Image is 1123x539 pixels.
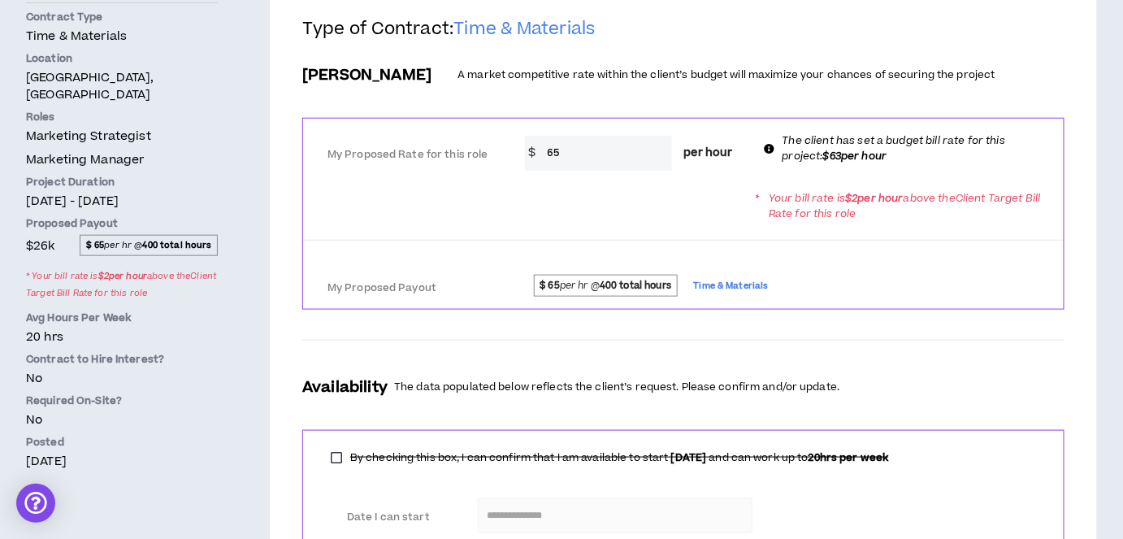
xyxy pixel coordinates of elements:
p: Your bill rate is above the Client Target Bill Rate for this role [769,191,1049,222]
p: A market competitive rate within the client’s budget will maximize your chances of securing the p... [457,67,995,83]
span: per hr @ [534,275,678,296]
label: Date I can start [347,503,440,532]
strong: $ 2 per hour [98,270,147,282]
h2: Type of Contract: [302,18,1064,54]
p: No [26,411,218,428]
h3: [PERSON_NAME] [302,64,431,86]
span: By checking this box, I can confirm that I am available to start and can work up to [350,450,889,465]
p: [GEOGRAPHIC_DATA], [GEOGRAPHIC_DATA] [26,69,218,103]
p: Contract Type [26,10,218,24]
div: Open Intercom Messenger [16,484,55,523]
p: No [26,370,218,387]
p: Time & Materials [26,28,218,45]
p: The client has set a budget bill rate for this project: [783,133,1049,164]
p: Contract to Hire Interest? [26,352,218,367]
p: [DATE] [26,453,218,470]
label: My Proposed Payout [327,274,469,302]
p: Required On-Site? [26,393,218,408]
p: Posted [26,435,218,450]
span: per hr @ [80,235,218,256]
b: 20 hrs per week [809,450,889,465]
span: Marketing Manager [26,151,144,168]
strong: 400 total hours [600,279,671,293]
span: * Your bill rate is above the Client Target Bill Rate for this role [26,265,218,304]
strong: $ 65 [540,279,560,293]
b: $63 per hour [823,149,887,163]
span: Time & Materials [453,17,595,41]
strong: $ 2 per hour [845,191,903,206]
p: [DATE] - [DATE] [26,193,218,210]
p: Avg Hours Per Week [26,311,218,325]
span: Time & Materials [694,276,769,294]
p: Roles [26,110,218,124]
label: My Proposed Rate for this role [327,141,488,169]
p: Location [26,51,218,66]
span: per hour [684,145,733,162]
p: Proposed Payout [26,216,218,231]
strong: 400 total hours [143,239,212,251]
span: $26k [26,234,55,256]
strong: $ 65 [86,239,105,251]
span: $ [525,136,540,171]
p: Project Duration [26,175,218,189]
h3: Availability [302,376,388,398]
p: 20 hrs [26,328,218,346]
b: [DATE] [669,450,709,465]
p: The data populated below reflects the client’s request. Please confirm and/or update. [394,380,839,395]
span: Marketing Strategist [26,128,151,145]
